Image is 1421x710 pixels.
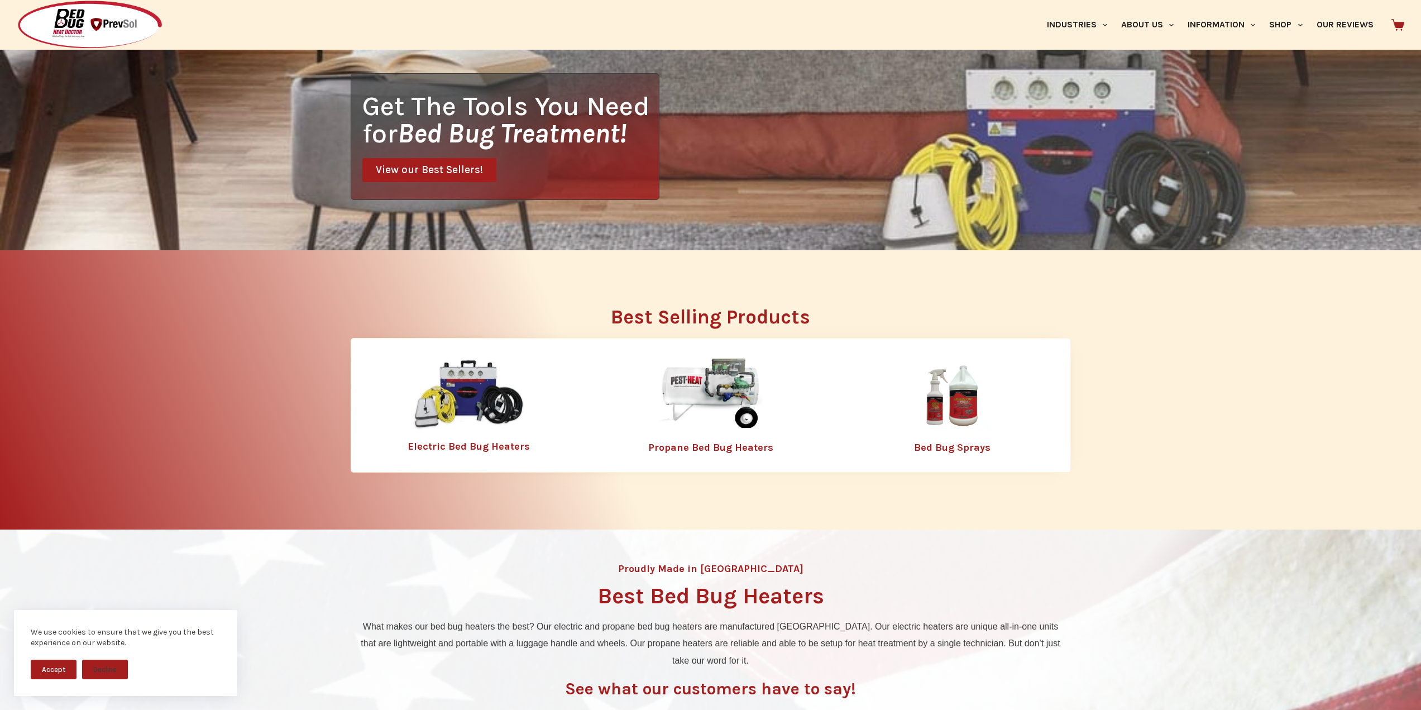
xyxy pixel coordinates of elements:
h2: Best Selling Products [351,307,1071,327]
i: Bed Bug Treatment! [398,117,626,149]
a: Propane Bed Bug Heaters [648,441,773,454]
h1: Get The Tools You Need for [362,92,659,147]
a: View our Best Sellers! [362,158,496,182]
a: Electric Bed Bug Heaters [408,440,530,452]
div: We use cookies to ensure that we give you the best experience on our website. [31,627,221,649]
h3: See what our customers have to say! [565,680,856,697]
button: Decline [82,660,128,679]
a: Bed Bug Sprays [914,441,991,454]
h1: Best Bed Bug Heaters [597,585,824,607]
button: Accept [31,660,76,679]
h4: Proudly Made in [GEOGRAPHIC_DATA] [618,564,803,574]
span: View our Best Sellers! [376,165,483,175]
p: What makes our bed bug heaters the best? Our electric and propane bed bug heaters are manufacture... [356,618,1065,669]
button: Open LiveChat chat widget [9,4,42,38]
